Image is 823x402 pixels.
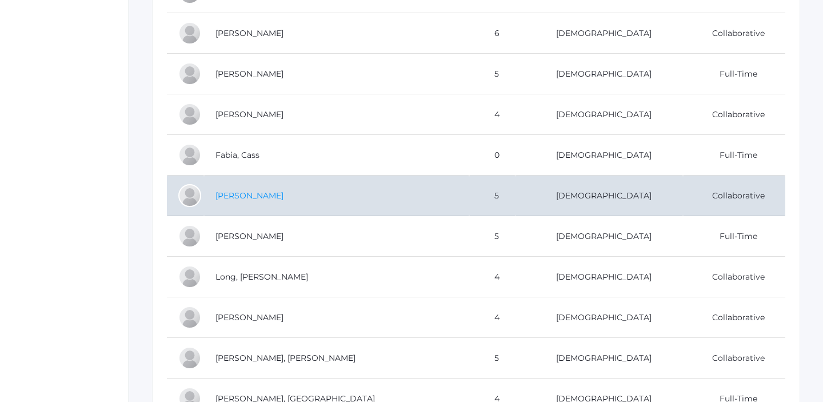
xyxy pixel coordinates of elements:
[178,306,201,329] div: Levi Lopez
[469,216,516,257] td: 5
[178,184,201,207] div: Isaac Gregorchuk
[178,347,201,369] div: Smith Mansi
[215,28,283,38] a: [PERSON_NAME]
[683,216,785,257] td: Full-Time
[469,135,516,176] td: 0
[516,13,683,54] td: [DEMOGRAPHIC_DATA]
[683,54,785,94] td: Full-Time
[469,297,516,338] td: 4
[215,190,283,201] a: [PERSON_NAME]
[683,257,785,297] td: Collaborative
[683,338,785,379] td: Collaborative
[683,94,785,135] td: Collaborative
[178,62,201,85] div: Olivia Dainko
[516,135,683,176] td: [DEMOGRAPHIC_DATA]
[178,225,201,248] div: Gabriella Gianna Guerra
[215,109,283,120] a: [PERSON_NAME]
[215,353,355,363] a: [PERSON_NAME], [PERSON_NAME]
[178,265,201,288] div: Wren Long
[178,103,201,126] div: Nathan Dishchekenian
[469,94,516,135] td: 4
[469,257,516,297] td: 4
[178,144,201,166] div: Cass Fabia
[215,69,283,79] a: [PERSON_NAME]
[215,231,283,241] a: [PERSON_NAME]
[516,257,683,297] td: [DEMOGRAPHIC_DATA]
[683,297,785,338] td: Collaborative
[683,135,785,176] td: Full-Time
[469,338,516,379] td: 5
[683,13,785,54] td: Collaborative
[516,94,683,135] td: [DEMOGRAPHIC_DATA]
[215,312,283,323] a: [PERSON_NAME]
[215,150,259,160] a: Fabia, Cass
[516,216,683,257] td: [DEMOGRAPHIC_DATA]
[516,176,683,216] td: [DEMOGRAPHIC_DATA]
[516,297,683,338] td: [DEMOGRAPHIC_DATA]
[516,54,683,94] td: [DEMOGRAPHIC_DATA]
[215,272,308,282] a: Long, [PERSON_NAME]
[178,22,201,45] div: Teddy Dahlstrom
[516,338,683,379] td: [DEMOGRAPHIC_DATA]
[469,176,516,216] td: 5
[469,54,516,94] td: 5
[683,176,785,216] td: Collaborative
[469,13,516,54] td: 6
